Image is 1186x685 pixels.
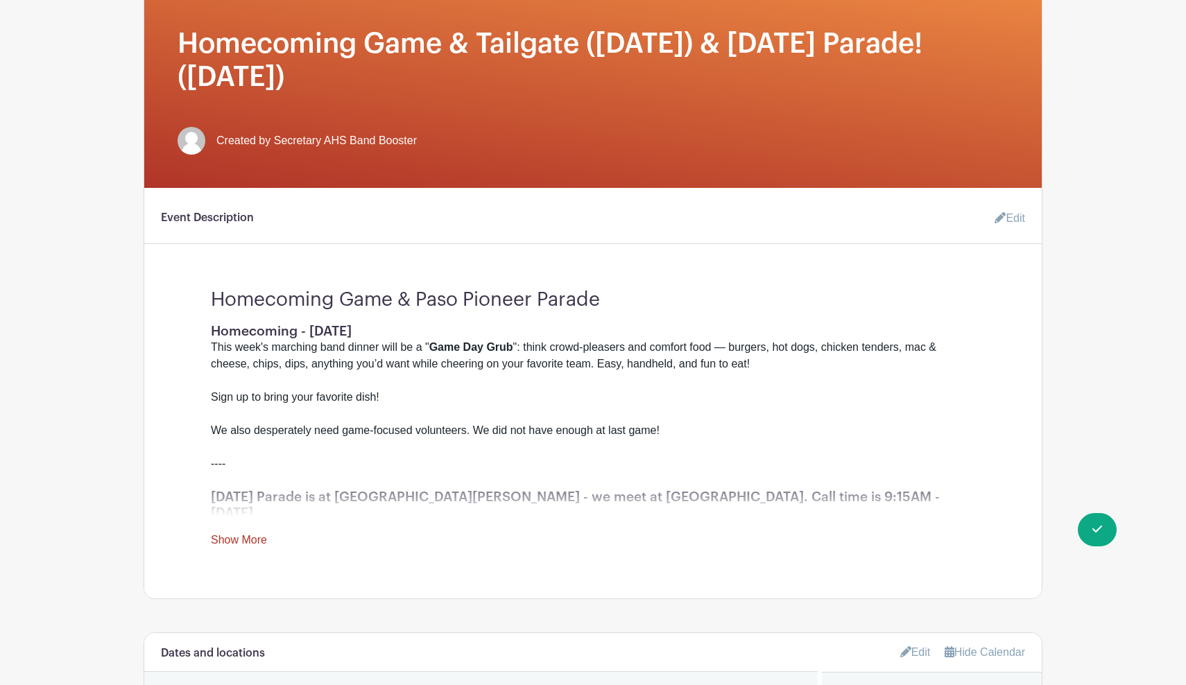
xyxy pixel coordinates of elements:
[178,127,205,155] img: default-ce2991bfa6775e67f084385cd625a349d9dcbb7a52a09fb2fda1e96e2d18dcdb.png
[161,647,265,660] h6: Dates and locations
[178,27,1008,94] h1: Homecoming Game & Tailgate ([DATE]) & [DATE] Parade! ([DATE])
[211,323,975,339] h1: Homecoming - [DATE]
[211,277,975,312] h3: Homecoming Game & Paso Pioneer Parade
[161,211,254,225] h6: Event Description
[211,534,267,551] a: Show More
[429,341,513,353] strong: Game Day Grub
[900,641,931,664] a: Edit
[211,489,975,521] h1: [DATE] Parade is at [GEOGRAPHIC_DATA][PERSON_NAME] - we meet at [GEOGRAPHIC_DATA]. Call time is 9...
[983,205,1025,232] a: Edit
[945,646,1025,658] a: Hide Calendar
[216,132,417,149] span: Created by Secretary AHS Band Booster
[211,339,975,489] div: This week's marching band dinner will be a " ": think crowd-pleasers and comfort food — burgers, ...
